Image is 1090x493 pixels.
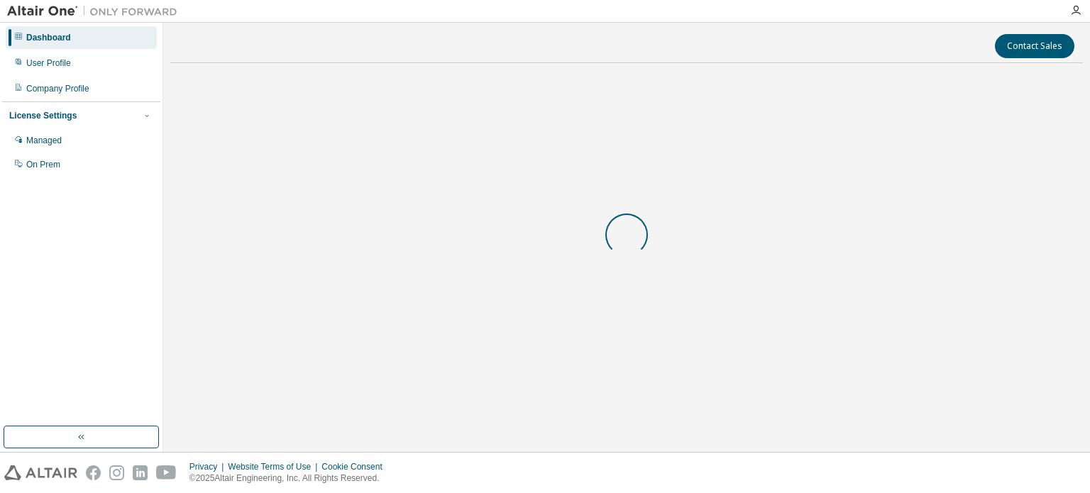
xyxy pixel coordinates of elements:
img: youtube.svg [156,465,177,480]
img: altair_logo.svg [4,465,77,480]
button: Contact Sales [995,34,1074,58]
div: Website Terms of Use [228,461,321,472]
div: Managed [26,135,62,146]
div: User Profile [26,57,71,69]
img: Altair One [7,4,185,18]
div: License Settings [9,110,77,121]
img: facebook.svg [86,465,101,480]
div: Cookie Consent [321,461,390,472]
img: linkedin.svg [133,465,148,480]
div: On Prem [26,159,60,170]
div: Privacy [189,461,228,472]
div: Company Profile [26,83,89,94]
p: © 2025 Altair Engineering, Inc. All Rights Reserved. [189,472,391,484]
img: instagram.svg [109,465,124,480]
div: Dashboard [26,32,71,43]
